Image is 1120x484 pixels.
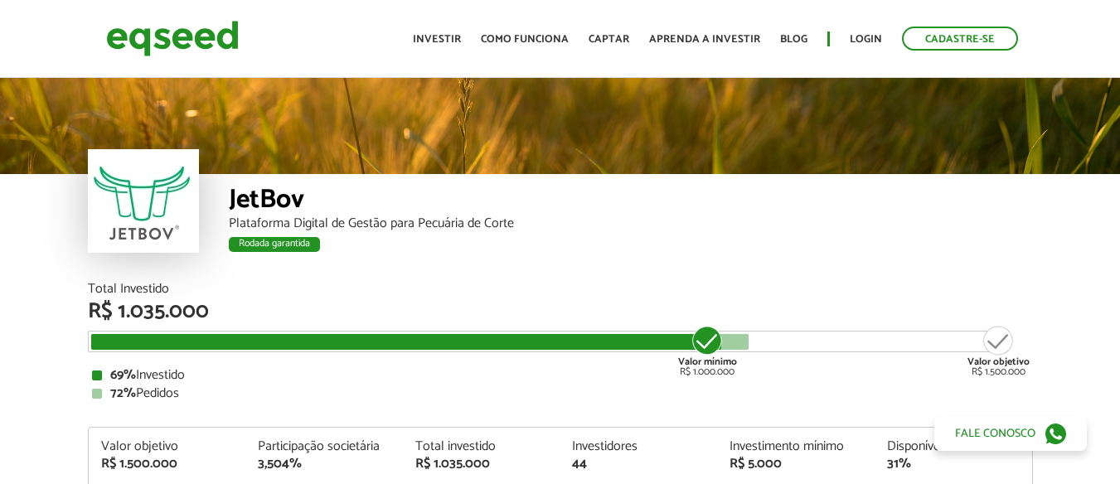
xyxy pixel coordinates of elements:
[589,34,629,45] a: Captar
[415,457,548,471] div: R$ 1.035.000
[258,440,390,453] div: Participação societária
[780,34,807,45] a: Blog
[967,324,1030,377] div: R$ 1.500.000
[730,440,862,453] div: Investimento mínimo
[415,440,548,453] div: Total investido
[934,416,1087,451] a: Fale conosco
[101,440,234,453] div: Valor objetivo
[88,301,1033,322] div: R$ 1.035.000
[967,354,1030,370] strong: Valor objetivo
[572,457,705,471] div: 44
[101,457,234,471] div: R$ 1.500.000
[229,237,320,252] div: Rodada garantida
[481,34,569,45] a: Como funciona
[92,387,1029,400] div: Pedidos
[88,283,1033,296] div: Total Investido
[229,186,1033,217] div: JetBov
[413,34,461,45] a: Investir
[229,217,1033,230] div: Plataforma Digital de Gestão para Pecuária de Corte
[92,369,1029,382] div: Investido
[106,17,239,60] img: EqSeed
[649,34,760,45] a: Aprenda a investir
[572,440,705,453] div: Investidores
[678,354,737,370] strong: Valor mínimo
[676,324,739,377] div: R$ 1.000.000
[258,457,390,471] div: 3,504%
[110,364,136,386] strong: 69%
[887,457,1020,471] div: 31%
[110,382,136,404] strong: 72%
[850,34,882,45] a: Login
[730,457,862,471] div: R$ 5.000
[902,27,1018,51] a: Cadastre-se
